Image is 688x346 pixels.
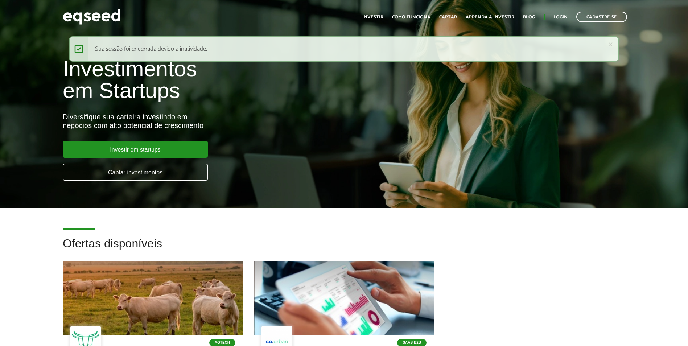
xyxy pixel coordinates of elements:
[63,164,208,181] a: Captar investimentos
[392,15,430,20] a: Como funciona
[63,112,396,130] div: Diversifique sua carteira investindo em negócios com alto potencial de crescimento
[439,15,457,20] a: Captar
[63,141,208,158] a: Investir em startups
[63,7,121,26] img: EqSeed
[553,15,568,20] a: Login
[576,12,627,22] a: Cadastre-se
[63,237,625,261] h2: Ofertas disponíveis
[609,41,613,48] a: ×
[362,15,383,20] a: Investir
[523,15,535,20] a: Blog
[63,58,396,102] h1: Investimentos em Startups
[69,36,619,62] div: Sua sessão foi encerrada devido a inatividade.
[466,15,514,20] a: Aprenda a investir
